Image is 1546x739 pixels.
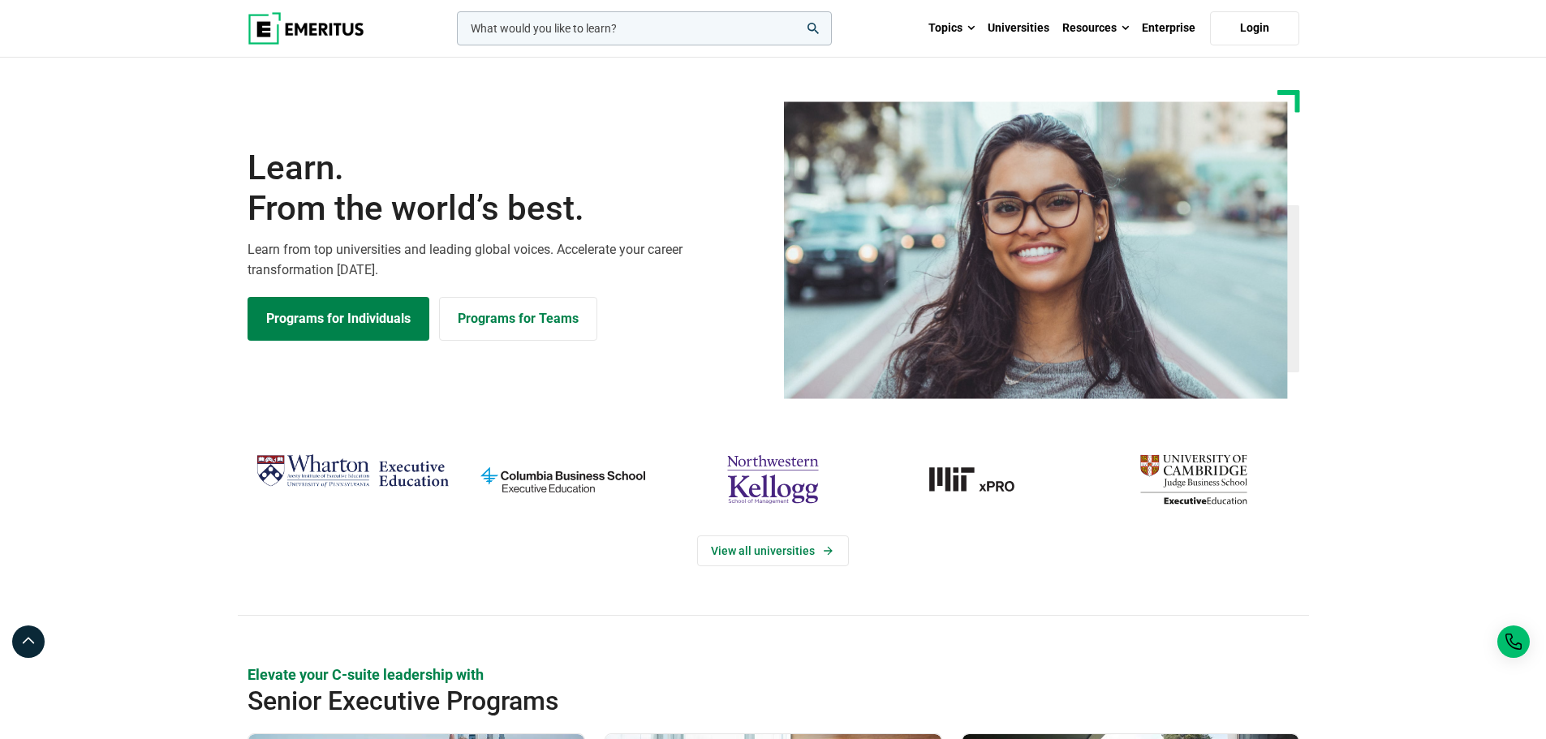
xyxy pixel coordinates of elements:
[676,448,870,511] img: northwestern-kellogg
[886,448,1080,511] img: MIT xPRO
[1210,11,1299,45] a: Login
[1096,448,1290,511] img: cambridge-judge-business-school
[457,11,832,45] input: woocommerce-product-search-field-0
[248,685,1194,717] h2: Senior Executive Programs
[248,239,764,281] p: Learn from top universities and leading global voices. Accelerate your career transformation [DATE].
[466,448,660,511] img: columbia-business-school
[886,448,1080,511] a: MIT-xPRO
[248,297,429,341] a: Explore Programs
[248,188,764,229] span: From the world’s best.
[248,664,1299,685] p: Elevate your C-suite leadership with
[697,535,849,566] a: View Universities
[248,148,764,230] h1: Learn.
[256,448,450,496] img: Wharton Executive Education
[439,297,597,341] a: Explore for Business
[784,101,1288,399] img: Learn from the world's best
